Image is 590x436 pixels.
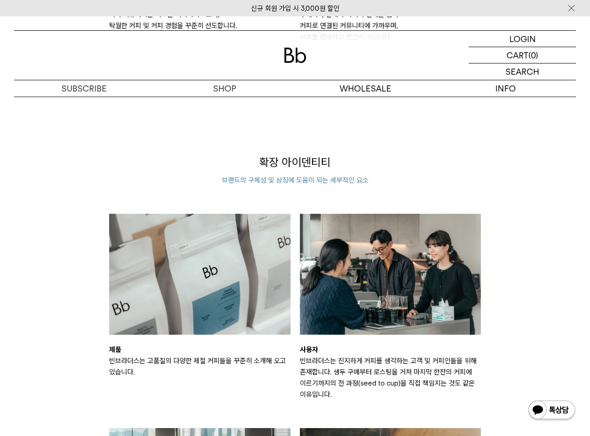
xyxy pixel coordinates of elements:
p: 사용자 [300,344,481,355]
p: 빈브라더스는 고품질의 다양한 제철 커피들을 꾸준히 소개해 오고 있습니다. [109,355,290,378]
p: WHOLESALE [295,80,436,97]
a: 신규 회원 가입 시 3,000원 할인 [251,4,340,13]
p: (0) [528,47,538,63]
p: SEARCH [506,63,539,80]
p: 확장 아이덴티티 [109,155,481,170]
p: 제품 [109,344,290,355]
a: SHOP [154,80,295,97]
p: LOGIN [509,31,536,47]
p: CART [507,47,528,63]
p: 빈브라더스는 진지하게 커피를 생각하는 고객 및 커피인들을 위해 존재합니다. 생두 구매부터 로스팅을 거쳐 마지막 한잔의 커피에 이르기까지의 전 과정(seed to cup)을 직... [300,355,481,400]
p: INFO [436,80,576,97]
img: 로고 [284,48,306,63]
a: LOGIN [469,31,576,47]
a: CART (0) [469,47,576,63]
p: 브랜드의 구체성 및 상징에 도움이 되는 세부적인 요소 [109,175,481,186]
img: 카카오톡 채널 1:1 채팅 버튼 [528,400,576,422]
a: SUBSCRIBE [14,80,154,97]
